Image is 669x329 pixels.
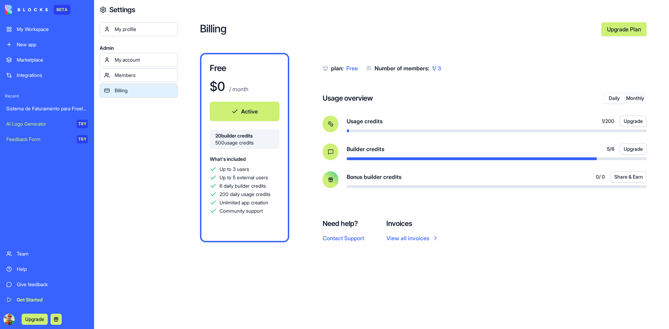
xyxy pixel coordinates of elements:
a: Team [2,247,92,261]
a: My Workspace [2,22,92,36]
div: Give feedback [17,281,88,288]
h4: Invoices [386,219,439,228]
a: Members [100,68,178,82]
div: Team [17,250,88,257]
span: 200 daily usage credits [220,191,270,198]
span: Builder credits [347,145,384,153]
span: 5 / 6 [607,146,614,152]
h2: Billing [200,22,596,36]
a: Help [2,262,92,276]
h4: Usage overview [323,93,373,103]
a: My account [100,53,178,67]
span: Usage credits [347,117,383,125]
span: 1 / 3 [432,65,441,72]
a: Billing [100,84,178,97]
div: My Workspace [17,26,88,33]
button: Upgrade [620,116,647,127]
div: Help [17,266,88,273]
a: BETA [5,5,70,15]
div: TRY [77,135,88,143]
span: Admin [100,45,178,52]
span: Up to 3 users [220,166,249,173]
img: ACg8ocIb9EVBQQu06JlCgqTf6EgoUYj4ba_xHiRKThHdoj2dflUFBY4=s96-c [3,314,15,325]
p: / month [228,85,248,93]
div: AI Logo Generator [6,120,72,127]
div: Integrations [17,72,88,79]
div: New app [17,41,88,48]
a: Upgrade [22,315,48,322]
img: logo [5,5,48,15]
h4: Settings [109,5,135,15]
div: Get Started [17,296,88,303]
button: Monthly [625,93,646,103]
span: plan: [331,65,344,72]
span: 0 / 0 [596,173,605,180]
span: What's included [210,156,246,162]
button: Daily [604,93,625,103]
span: 1 / 200 [602,118,614,125]
div: My account [115,56,173,63]
button: Contact Support [323,234,364,242]
a: Integrations [2,68,92,82]
span: Up to 5 external users [220,174,268,181]
span: 20 builder credits [215,132,274,139]
span: 6 daily builder credits [220,182,266,189]
a: Give feedback [2,277,92,291]
span: Unlimited app creation [220,199,268,206]
a: View all invoices [386,234,439,242]
h3: Free [210,63,279,74]
span: Bonus builder credits [347,173,401,181]
span: Number of members: [375,65,429,72]
div: TRY [77,120,88,128]
button: Active [210,102,279,121]
button: Share & Earn [610,171,647,182]
a: Free$0 / monthActive20builder credits500usage creditsWhat's includedUp to 3 usersUp to 5 external... [200,53,289,242]
a: New app [2,38,92,52]
div: My profile [115,26,173,33]
a: My profile [100,22,178,36]
div: BETA [54,5,70,15]
a: Feedback FormTRY [2,132,92,146]
button: Upgrade [620,143,647,155]
span: Free [346,65,358,72]
a: AI Logo GeneratorTRY [2,117,92,131]
button: Upgrade [22,314,48,325]
h4: Need help? [323,219,364,228]
div: Members [115,72,173,79]
h1: $ 0 [210,79,225,93]
a: Upgrade Plan [601,22,647,36]
a: Sistema de Faturamento para Freelancers [2,102,92,116]
a: Get Started [2,293,92,307]
div: Billing [115,87,173,94]
a: Marketplace [2,53,92,67]
span: Community support [220,207,263,214]
span: 500 usage credits [215,139,274,146]
div: Sistema de Faturamento para Freelancers [6,105,88,112]
div: Feedback Form [6,136,72,143]
span: Recent [2,93,92,99]
div: Marketplace [17,56,88,63]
